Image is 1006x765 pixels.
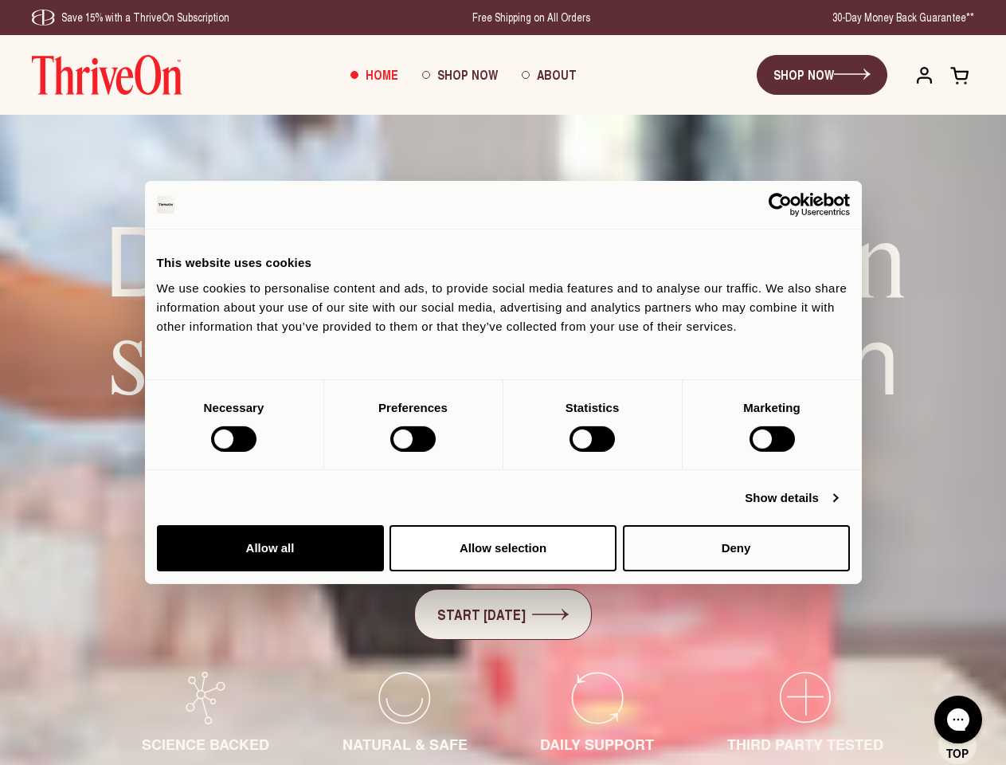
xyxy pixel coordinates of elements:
span: Top [946,747,969,761]
strong: Marketing [743,400,800,414]
div: We use cookies to personalise content and ads, to provide social media features and to analyse ou... [157,278,850,335]
div: Save 15% with a ThriveOn Subscription [32,10,229,25]
iframe: Gorgias live chat messenger [926,690,990,749]
div: 30-Day Money Back Guarantee** [832,10,974,25]
strong: Preferences [378,400,448,414]
strong: Necessary [204,400,264,414]
a: Usercentrics Cookiebot - opens in a new window [710,193,850,217]
span: THIRD PARTY TESTED [727,734,883,755]
span: NATURAL & SAFE [343,734,468,755]
button: Allow selection [389,525,617,571]
button: Deny [623,525,850,571]
em: strength and skin support [110,201,902,419]
button: Allow all [157,525,384,571]
span: SCIENCE BACKED [142,734,269,755]
a: About [510,53,589,96]
h1: Daily for women in midlife [96,210,910,498]
span: Home [366,65,398,84]
a: Shop Now [410,53,510,96]
span: DAILY SUPPORT [540,734,654,755]
span: Shop Now [437,65,498,84]
img: logo [157,196,175,214]
a: SHOP NOW [757,55,887,95]
strong: Statistics [566,400,620,414]
span: About [537,65,577,84]
div: Free Shipping on All Orders [472,10,590,25]
a: START [DATE] [414,589,592,640]
a: Home [339,53,410,96]
a: Show details [745,488,837,508]
div: This website uses cookies [157,253,850,273]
